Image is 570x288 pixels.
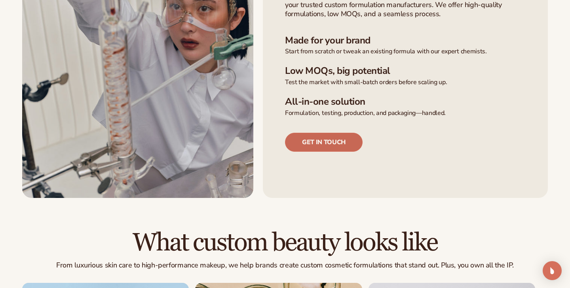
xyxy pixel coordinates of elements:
[22,230,548,256] h2: What custom beauty looks like
[285,47,526,56] p: Start from scratch or tweak an existing formula with our expert chemists.
[285,96,526,107] h3: All-in-one solution
[285,133,363,152] a: Get in touch
[285,109,526,117] p: Formulation, testing, production, and packaging—handled.
[543,261,562,280] div: Open Intercom Messenger
[22,261,548,270] p: From luxurious skin care to high-performance makeup, we help brands create custom cosmetic formul...
[285,65,526,77] h3: Low MOQs, big potential
[285,78,526,87] p: Test the market with small-batch orders before scaling up.
[285,35,526,46] h3: Made for your brand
